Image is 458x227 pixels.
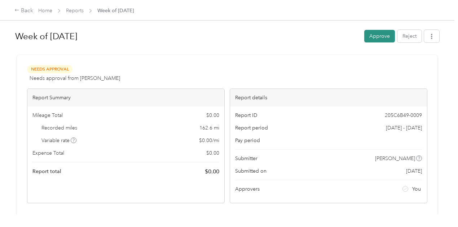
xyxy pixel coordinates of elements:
div: Back [14,6,33,15]
button: Reject [397,30,422,42]
span: Expense Total [32,149,64,157]
a: Reports [66,8,84,14]
span: Approvers [235,185,260,193]
div: Report Summary [27,89,224,106]
span: Report ID [235,112,257,119]
span: Needs Approval [27,65,72,73]
span: Week of [DATE] [97,7,134,14]
span: $ 0.00 / mi [199,137,219,144]
span: [PERSON_NAME] [375,155,415,162]
span: 162.6 mi [199,124,219,132]
iframe: Everlance-gr Chat Button Frame [418,187,458,227]
div: Report details [230,89,427,106]
span: $ 0.00 [206,149,219,157]
span: Mileage Total [32,112,63,119]
button: Approve [364,30,395,42]
span: 205C6B49-0009 [385,112,422,119]
span: Report period [235,124,268,132]
span: Needs approval from [PERSON_NAME] [30,74,120,82]
span: Report total [32,168,61,175]
span: $ 0.00 [205,167,219,176]
span: You [412,185,421,193]
h1: Week of September 22 2025 [15,28,359,45]
a: Home [38,8,52,14]
span: Pay period [235,137,260,144]
span: [DATE] - [DATE] [386,124,422,132]
span: Variable rate [41,137,77,144]
span: Recorded miles [41,124,77,132]
span: Submitted on [235,167,267,175]
span: [DATE] [406,167,422,175]
span: $ 0.00 [206,112,219,119]
span: Submitter [235,155,257,162]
